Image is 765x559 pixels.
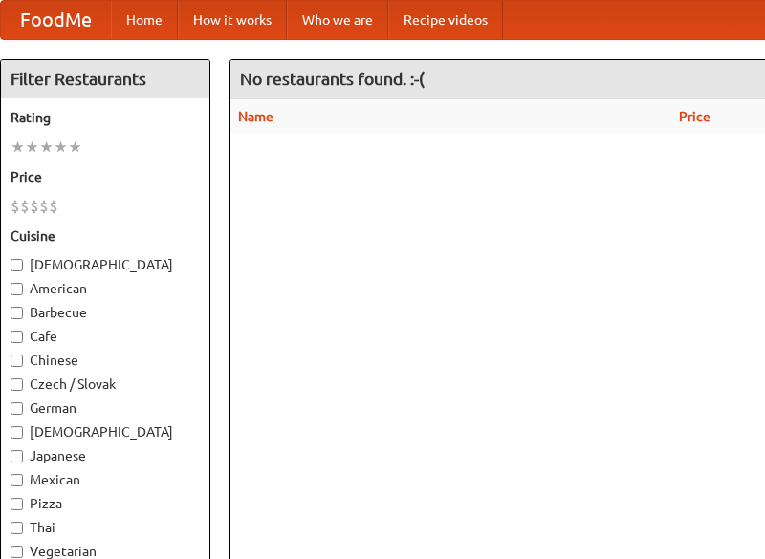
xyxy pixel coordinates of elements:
label: Japanese [11,446,200,465]
input: German [11,402,23,415]
input: [DEMOGRAPHIC_DATA] [11,426,23,439]
li: ★ [25,137,39,158]
label: Chinese [11,351,200,370]
li: $ [49,196,58,217]
a: FoodMe [1,1,111,39]
input: Cafe [11,331,23,343]
li: $ [30,196,39,217]
li: ★ [39,137,54,158]
a: Recipe videos [388,1,503,39]
input: Czech / Slovak [11,378,23,391]
input: American [11,283,23,295]
label: Mexican [11,470,200,489]
ng-pluralize: No restaurants found. :-( [240,70,425,88]
a: Who we are [287,1,388,39]
input: Thai [11,522,23,534]
label: Czech / Slovak [11,375,200,394]
li: $ [11,196,20,217]
a: Name [238,109,273,124]
label: American [11,279,200,298]
input: Mexican [11,474,23,486]
label: Cafe [11,327,200,346]
input: Chinese [11,355,23,367]
label: Pizza [11,494,200,513]
h5: Rating [11,108,200,127]
label: Barbecue [11,303,200,322]
input: Barbecue [11,307,23,319]
label: [DEMOGRAPHIC_DATA] [11,422,200,441]
a: Home [111,1,178,39]
input: Vegetarian [11,546,23,558]
label: [DEMOGRAPHIC_DATA] [11,255,200,274]
label: Thai [11,518,200,537]
h4: Filter Restaurants [1,60,209,98]
li: ★ [54,137,68,158]
li: ★ [11,137,25,158]
li: $ [20,196,30,217]
li: $ [39,196,49,217]
input: [DEMOGRAPHIC_DATA] [11,259,23,271]
li: ★ [68,137,82,158]
h5: Price [11,167,200,186]
input: Japanese [11,450,23,462]
label: German [11,398,200,418]
a: How it works [178,1,287,39]
h5: Cuisine [11,226,200,246]
input: Pizza [11,498,23,510]
a: Price [679,109,710,124]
